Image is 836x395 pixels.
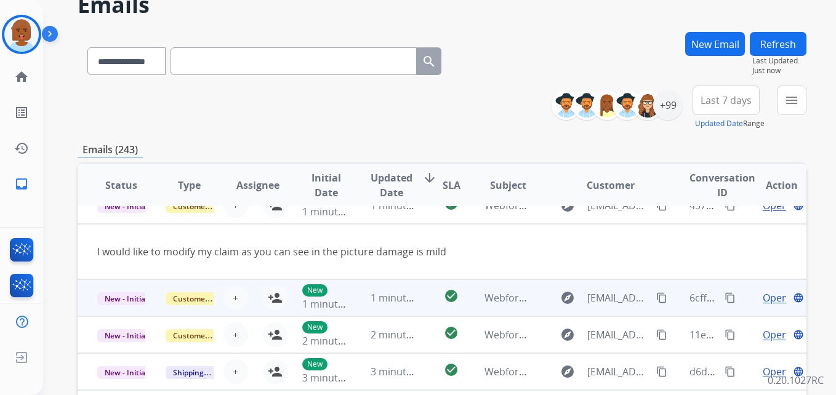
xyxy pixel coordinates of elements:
span: Just now [752,66,806,76]
mat-icon: home [14,70,29,84]
span: [EMAIL_ADDRESS][DOMAIN_NAME] [587,327,649,342]
mat-icon: explore [560,327,575,342]
span: 1 minute ago [302,205,363,218]
span: Webform from [EMAIL_ADDRESS][DOMAIN_NAME] on [DATE] [484,365,763,378]
mat-icon: inbox [14,177,29,191]
button: Updated Date [695,119,743,129]
span: Conversation ID [689,170,755,200]
span: New - Initial [97,329,155,342]
mat-icon: person_add [268,364,283,379]
span: + [233,327,238,342]
th: Action [738,164,806,207]
mat-icon: list_alt [14,105,29,120]
mat-icon: content_copy [656,292,667,303]
span: SLA [443,178,460,193]
button: + [223,322,248,347]
span: + [233,364,238,379]
button: Refresh [750,32,806,56]
span: Status [105,178,137,193]
span: New - Initial [97,292,155,305]
span: Customer Support [166,292,246,305]
mat-icon: content_copy [725,366,736,377]
span: 2 minutes ago [302,334,368,348]
mat-icon: explore [560,364,575,379]
span: New - Initial [97,366,155,379]
span: Shipping Protection [166,366,250,379]
span: Last 7 days [701,98,752,103]
mat-icon: history [14,141,29,156]
p: 0.20.1027RC [768,373,824,388]
mat-icon: check_circle [444,289,459,303]
p: Emails (243) [78,142,143,158]
span: Subject [490,178,526,193]
span: Open [763,327,788,342]
button: + [223,285,248,310]
span: Initial Date [302,170,350,200]
mat-icon: menu [784,93,799,108]
mat-icon: content_copy [656,329,667,340]
span: Webform from [EMAIL_ADDRESS][DOMAIN_NAME] on [DATE] [484,291,763,305]
span: [EMAIL_ADDRESS][DOMAIN_NAME] [587,364,649,379]
mat-icon: explore [560,290,575,305]
span: Type [178,178,201,193]
button: Last 7 days [693,86,760,115]
mat-icon: language [793,366,804,377]
mat-icon: person_add [268,327,283,342]
p: New [302,284,328,297]
mat-icon: person_add [268,290,283,305]
span: 1 minute ago [371,291,432,305]
mat-icon: check_circle [444,325,459,340]
mat-icon: content_copy [725,292,736,303]
span: Webform from [EMAIL_ADDRESS][DOMAIN_NAME] on [DATE] [484,328,763,341]
span: 3 minutes ago [371,365,436,378]
span: 1 minute ago [302,297,363,311]
span: Customer Support [166,329,246,342]
mat-icon: arrow_downward [422,170,437,185]
span: Open [763,364,788,379]
span: Assignee [236,178,279,193]
div: I would like to modify my claim as you can see in the picture damage is mild [97,244,650,259]
span: Customer [587,178,635,193]
span: Open [763,290,788,305]
p: New [302,358,328,370]
span: 3 minutes ago [302,371,368,385]
mat-icon: check_circle [444,362,459,377]
img: avatar [4,17,39,52]
span: + [233,290,238,305]
mat-icon: content_copy [656,366,667,377]
p: New [302,321,328,333]
mat-icon: search [422,54,436,69]
mat-icon: language [793,329,804,340]
mat-icon: content_copy [725,329,736,340]
button: + [223,359,248,384]
span: Last Updated: [752,56,806,66]
span: Range [695,118,765,129]
mat-icon: language [793,292,804,303]
div: +99 [653,90,683,120]
span: Updated Date [371,170,412,200]
button: New Email [685,32,745,56]
span: [EMAIL_ADDRESS][DOMAIN_NAME] [587,290,649,305]
span: 2 minutes ago [371,328,436,341]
